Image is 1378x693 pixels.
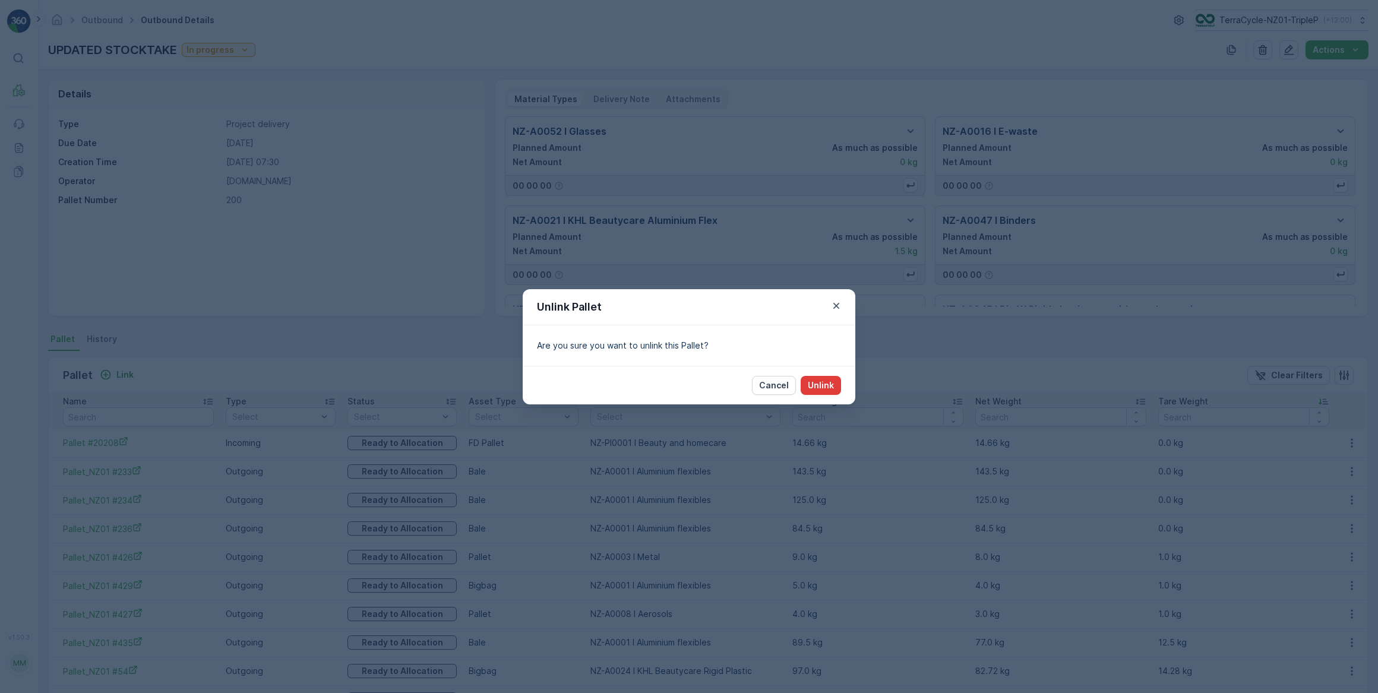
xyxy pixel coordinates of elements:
[801,376,841,395] button: Unlink
[752,376,796,395] button: Cancel
[808,379,834,391] p: Unlink
[537,299,602,315] p: Unlink Pallet
[759,379,789,391] p: Cancel
[537,340,841,352] p: Are you sure you want to unlink this Pallet?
